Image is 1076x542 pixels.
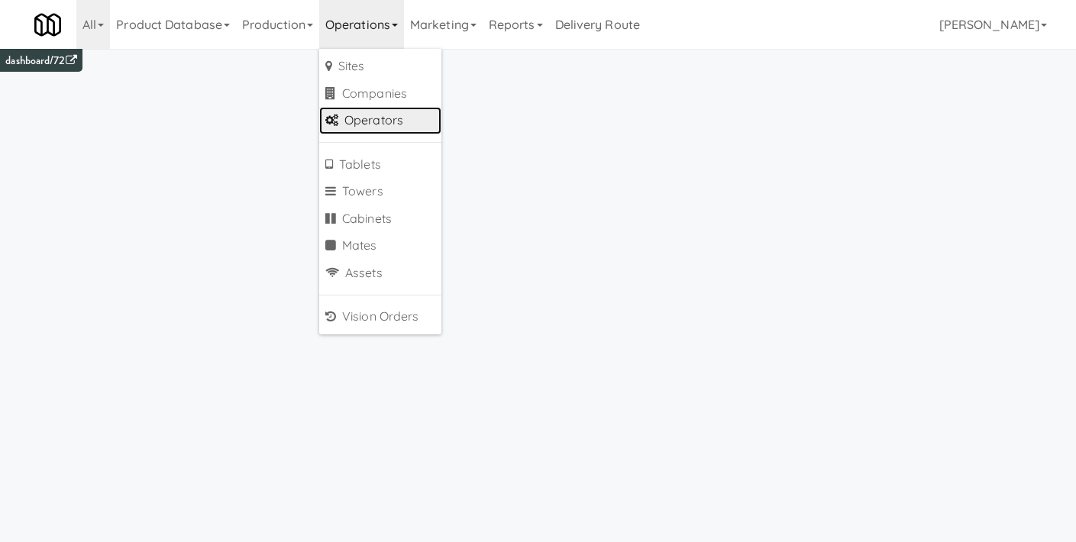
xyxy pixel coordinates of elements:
[34,11,61,38] img: Micromart
[5,53,76,69] a: dashboard/72
[319,80,441,108] a: Companies
[319,260,441,287] a: Assets
[319,178,441,205] a: Towers
[319,303,441,331] a: Vision Orders
[319,232,441,260] a: Mates
[319,151,441,179] a: Tablets
[319,107,441,134] a: Operators
[319,205,441,233] a: Cabinets
[319,53,441,80] a: Sites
